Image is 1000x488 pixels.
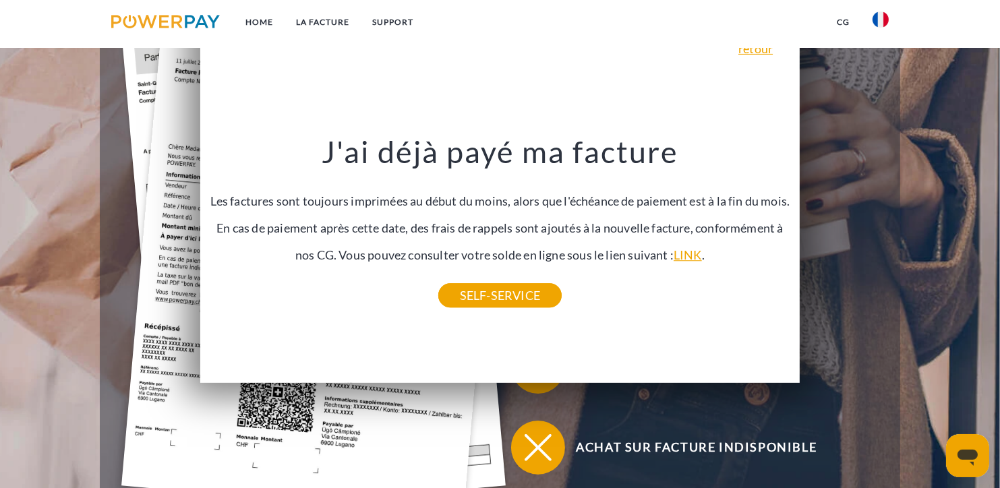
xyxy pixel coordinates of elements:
a: CG [825,10,861,34]
div: Les factures sont toujours imprimées au début du moins, alors que l'échéance de paiement est à la... [209,133,790,295]
img: fr [873,11,889,28]
a: Home [234,10,285,34]
img: logo-powerpay.svg [111,15,220,28]
a: LINK [674,247,702,262]
span: Achat sur facture indisponible [531,421,862,475]
a: LA FACTURE [285,10,361,34]
a: retour [738,42,773,55]
img: qb_close.svg [521,431,555,464]
button: Centre d'assistance [511,340,862,394]
h3: J'ai déjà payé ma facture [209,133,790,171]
a: Support [361,10,425,34]
button: Achat sur facture indisponible [511,421,862,475]
a: SELF-SERVICE [438,283,562,307]
iframe: Bouton de lancement de la fenêtre de messagerie [946,434,989,477]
